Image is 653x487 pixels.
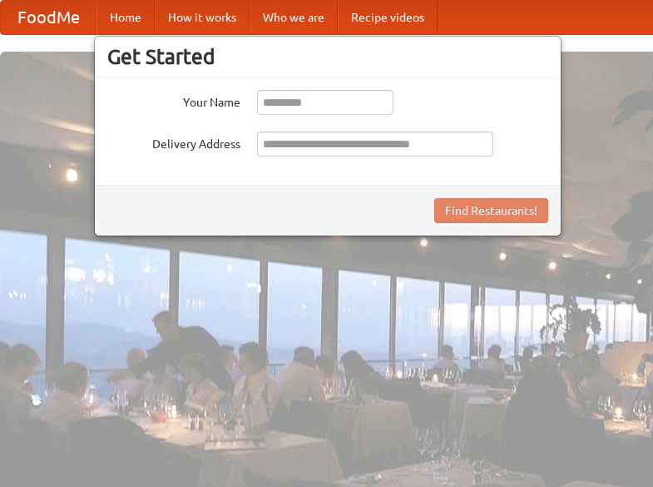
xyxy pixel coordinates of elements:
[96,1,155,34] a: Home
[107,132,240,152] label: Delivery Address
[338,1,438,34] a: Recipe videos
[434,198,548,223] button: Find Restaurants!
[107,90,240,111] label: Your Name
[250,1,338,34] a: Who we are
[155,1,250,34] a: How it works
[1,1,96,34] a: FoodMe
[107,44,548,69] h3: Get Started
